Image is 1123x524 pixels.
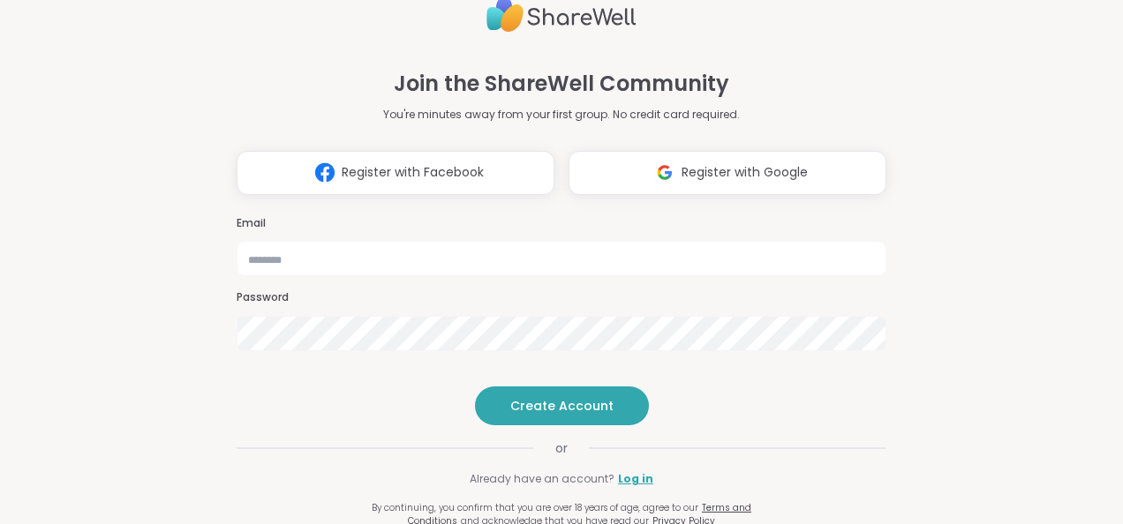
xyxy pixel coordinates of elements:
[237,290,886,305] h3: Password
[383,107,740,123] p: You're minutes away from your first group. No credit card required.
[237,151,554,195] button: Register with Facebook
[394,68,729,100] h1: Join the ShareWell Community
[510,397,614,415] span: Create Account
[372,501,698,514] span: By continuing, you confirm that you are over 18 years of age, agree to our
[470,471,614,487] span: Already have an account?
[308,156,342,189] img: ShareWell Logomark
[648,156,682,189] img: ShareWell Logomark
[618,471,653,487] a: Log in
[682,163,808,182] span: Register with Google
[569,151,886,195] button: Register with Google
[342,163,484,182] span: Register with Facebook
[534,439,589,457] span: or
[237,216,886,231] h3: Email
[475,386,649,425] button: Create Account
